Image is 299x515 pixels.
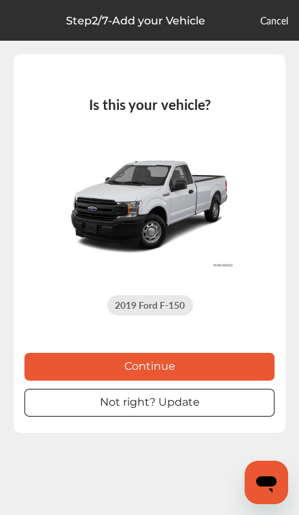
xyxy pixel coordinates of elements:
img: 12312_st0640_046.jpg [65,141,234,269]
h3: Is this your vehicle? [38,96,261,113]
button: Not right? Update [24,389,275,417]
div: 2019 Ford F-150 [107,295,193,316]
a: Cancel [260,14,288,27]
p: Step 2 / 7 - Add your Vehicle [66,14,205,27]
iframe: Button to launch messaging window [245,461,288,504]
button: Continue [24,353,275,381]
